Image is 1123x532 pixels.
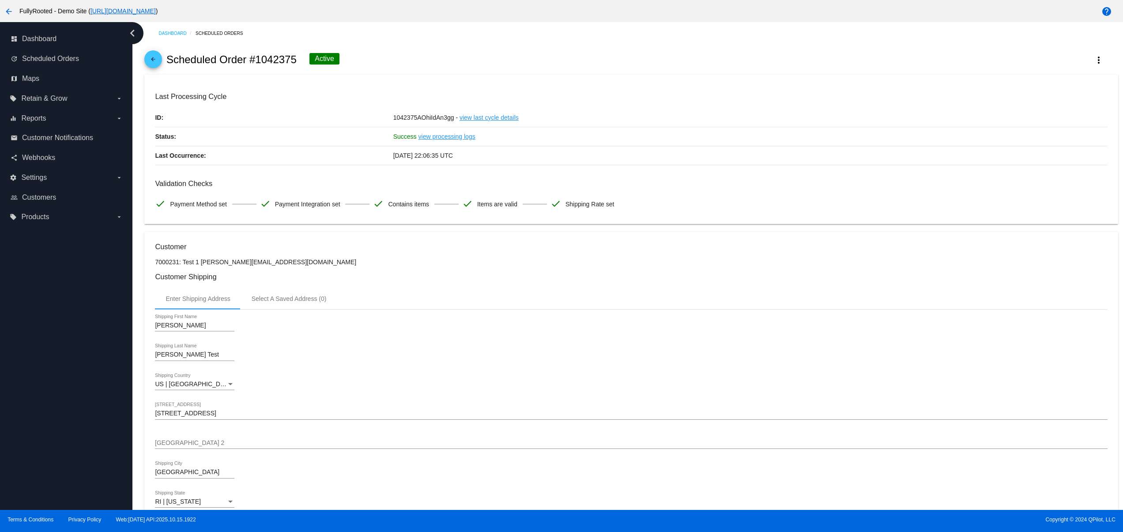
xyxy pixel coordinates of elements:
i: arrow_drop_down [116,174,123,181]
div: Active [309,53,339,65]
span: Shipping Rate set [565,195,614,213]
i: arrow_drop_down [116,115,123,122]
a: share Webhooks [11,151,123,165]
div: Select A Saved Address (0) [252,295,327,302]
i: chevron_left [125,26,139,40]
i: update [11,55,18,62]
input: Shipping Last Name [155,351,234,358]
mat-icon: arrow_back [148,56,158,67]
span: [DATE] 22:06:35 UTC [393,152,453,159]
i: equalizer [10,115,17,122]
a: people_outline Customers [11,190,123,205]
span: Products [21,213,49,221]
a: Terms & Conditions [8,517,53,523]
i: people_outline [11,194,18,201]
span: RI | [US_STATE] [155,498,200,505]
i: arrow_drop_down [116,213,123,220]
span: Items are valid [477,195,517,213]
span: Retain & Grow [21,95,67,103]
mat-select: Shipping State [155,498,234,505]
span: Copyright © 2024 QPilot, LLC [569,517,1115,523]
span: Dashboard [22,35,57,43]
a: view last cycle details [460,108,519,127]
mat-icon: arrow_back [4,6,14,17]
a: update Scheduled Orders [11,52,123,66]
i: share [11,154,18,161]
mat-icon: more_vert [1093,55,1104,65]
a: map Maps [11,72,123,86]
i: map [11,75,18,82]
span: Webhooks [22,154,55,162]
span: Payment Integration set [275,195,340,213]
a: Dashboard [158,27,196,40]
p: Last Occurrence: [155,146,393,165]
a: dashboard Dashboard [11,32,123,46]
p: ID: [155,108,393,127]
span: Scheduled Orders [22,55,79,63]
a: Scheduled Orders [196,27,251,40]
mat-icon: check [260,198,271,209]
a: email Customer Notifications [11,131,123,145]
mat-icon: check [155,198,166,209]
span: Success [393,133,417,140]
a: Privacy Policy [68,517,102,523]
h3: Validation Checks [155,179,1107,188]
i: local_offer [10,95,17,102]
mat-icon: check [550,198,561,209]
span: Customers [22,194,56,201]
p: 7000231: Test 1 [PERSON_NAME][EMAIL_ADDRESS][DOMAIN_NAME] [155,258,1107,266]
a: view processing logs [418,127,475,146]
i: dashboard [11,35,18,42]
span: US | [GEOGRAPHIC_DATA] [155,380,233,388]
span: Payment Method set [170,195,226,213]
span: Reports [21,114,46,122]
span: Customer Notifications [22,134,93,142]
mat-icon: check [462,198,473,209]
h3: Customer Shipping [155,273,1107,281]
mat-icon: help [1101,6,1112,17]
i: arrow_drop_down [116,95,123,102]
a: Web:[DATE] API:2025.10.15.1922 [116,517,196,523]
div: Enter Shipping Address [166,295,230,302]
input: Shipping Street 1 [155,410,1107,417]
span: Maps [22,75,39,83]
span: Contains items [388,195,429,213]
mat-icon: check [373,198,384,209]
i: local_offer [10,213,17,220]
a: [URL][DOMAIN_NAME] [90,8,156,15]
span: FullyRooted - Demo Site ( ) [19,8,158,15]
h2: Scheduled Order #1042375 [166,53,297,66]
span: 1042375AOhiIdAn3gg - [393,114,458,121]
input: Shipping Street 2 [155,440,1107,447]
i: settings [10,174,17,181]
span: Settings [21,174,47,182]
p: Status: [155,127,393,146]
mat-select: Shipping Country [155,381,234,388]
h3: Last Processing Cycle [155,92,1107,101]
input: Shipping City [155,469,234,476]
h3: Customer [155,243,1107,251]
i: email [11,134,18,141]
input: Shipping First Name [155,322,234,329]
